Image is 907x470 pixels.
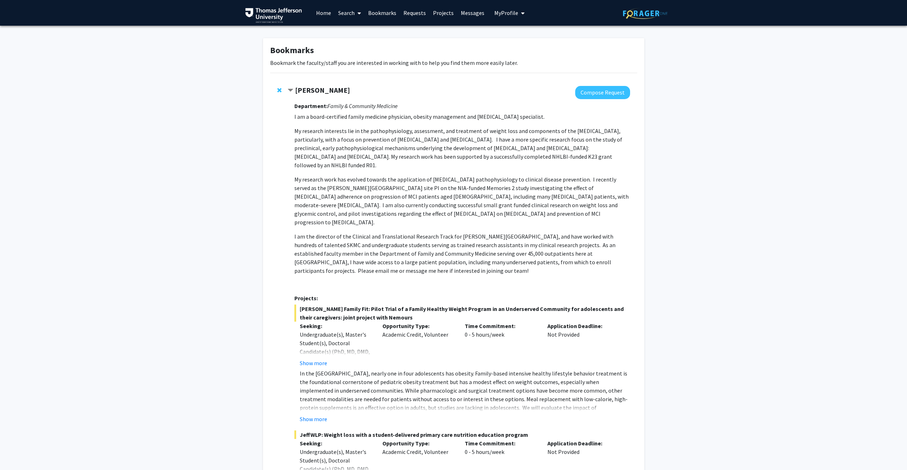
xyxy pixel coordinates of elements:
p: My research work has evolved towards the application of [MEDICAL_DATA] pathophysiology to clinica... [294,175,630,226]
p: Time Commitment: [465,439,537,448]
span: [PERSON_NAME] Family Fit: Pilot Trial of a Family Healthy Weight Program in an Underserved Commun... [294,305,630,322]
p: Opportunity Type: [382,322,454,330]
i: Family & Community Medicine [328,102,398,109]
iframe: Chat [5,438,30,465]
a: Home [313,0,335,25]
img: Thomas Jefferson University Logo [245,8,302,23]
h1: Bookmarks [270,45,637,56]
div: Undergraduate(s), Master's Student(s), Doctoral Candidate(s) (PhD, MD, DMD, PharmD, etc.), Postdo... [300,330,372,390]
span: Contract Cynthia Cheng Bookmark [288,88,293,93]
p: My research interests lie in the pathophysiology, assessment, and treatment of weight loss and co... [294,127,630,169]
p: Application Deadline: [547,439,619,448]
div: Academic Credit, Volunteer [377,322,460,367]
p: Opportunity Type: [382,439,454,448]
img: ForagerOne Logo [623,8,668,19]
p: In the [GEOGRAPHIC_DATA], nearly one in four adolescents has obesity. Family-based intensive heal... [300,369,630,446]
p: Time Commitment: [465,322,537,330]
p: Bookmark the faculty/staff you are interested in working with to help you find them more easily l... [270,58,637,67]
a: Projects [429,0,457,25]
span: My Profile [494,9,518,16]
button: Show more [300,415,327,423]
div: 0 - 5 hours/week [459,322,542,367]
p: I am a board-certified family medicine physician, obesity management and [MEDICAL_DATA] specialist. [294,112,630,121]
p: Application Deadline: [547,322,619,330]
strong: Department: [294,102,328,109]
span: Remove Cynthia Cheng from bookmarks [277,87,282,93]
p: Seeking: [300,322,372,330]
p: Seeking: [300,439,372,448]
a: Search [335,0,365,25]
a: Messages [457,0,488,25]
button: Compose Request to Cynthia Cheng [575,86,630,99]
a: Bookmarks [365,0,400,25]
p: I am the director of the Clinical and Translational Research Track for [PERSON_NAME][GEOGRAPHIC_D... [294,232,630,275]
div: Not Provided [542,322,625,367]
span: JeffWLP: Weight loss with a student-delivered primary care nutrition education program [294,430,630,439]
button: Show more [300,359,327,367]
strong: [PERSON_NAME] [295,86,350,94]
strong: Projects: [294,295,318,302]
a: Requests [400,0,429,25]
